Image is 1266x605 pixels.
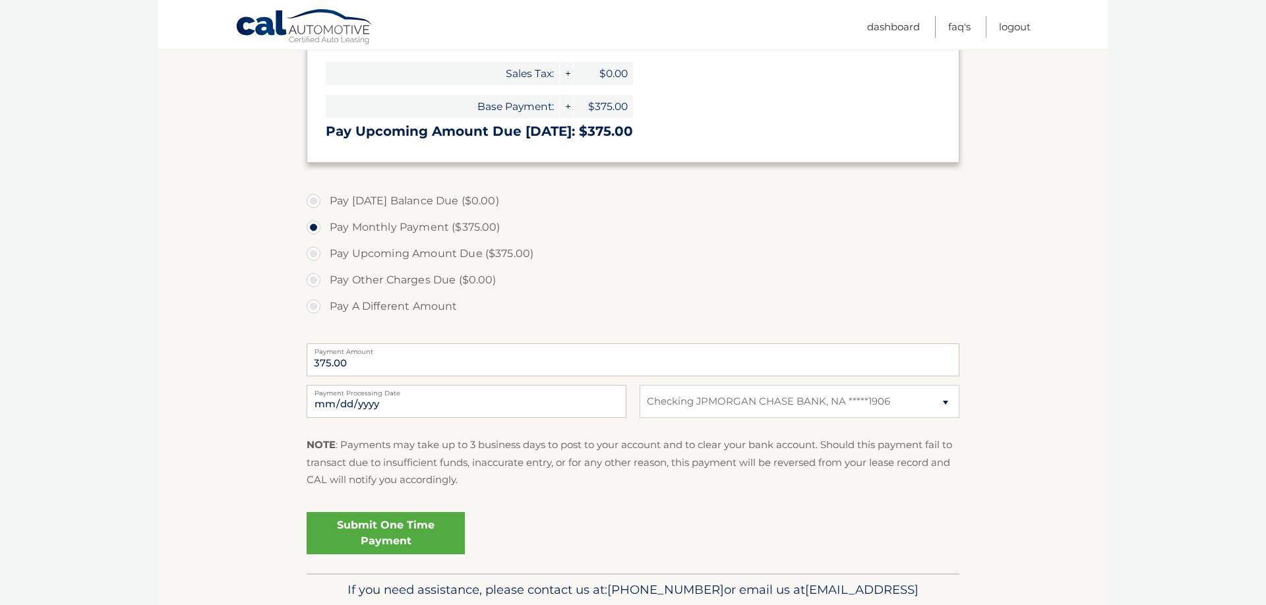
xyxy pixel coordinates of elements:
span: + [560,95,573,118]
label: Pay A Different Amount [307,293,959,320]
span: $0.00 [574,62,633,85]
span: $375.00 [574,95,633,118]
a: Cal Automotive [235,9,374,47]
span: Base Payment: [326,95,559,118]
a: Dashboard [867,16,920,38]
label: Pay [DATE] Balance Due ($0.00) [307,188,959,214]
label: Pay Monthly Payment ($375.00) [307,214,959,241]
span: [PHONE_NUMBER] [607,582,724,597]
label: Payment Amount [307,343,959,354]
a: FAQ's [948,16,971,38]
a: Logout [999,16,1031,38]
strong: NOTE [307,438,336,451]
p: : Payments may take up to 3 business days to post to your account and to clear your bank account.... [307,436,959,488]
label: Pay Other Charges Due ($0.00) [307,267,959,293]
span: Sales Tax: [326,62,559,85]
input: Payment Date [307,385,626,418]
a: Submit One Time Payment [307,512,465,554]
label: Pay Upcoming Amount Due ($375.00) [307,241,959,267]
span: + [560,62,573,85]
input: Payment Amount [307,343,959,376]
h3: Pay Upcoming Amount Due [DATE]: $375.00 [326,123,940,140]
label: Payment Processing Date [307,385,626,395]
